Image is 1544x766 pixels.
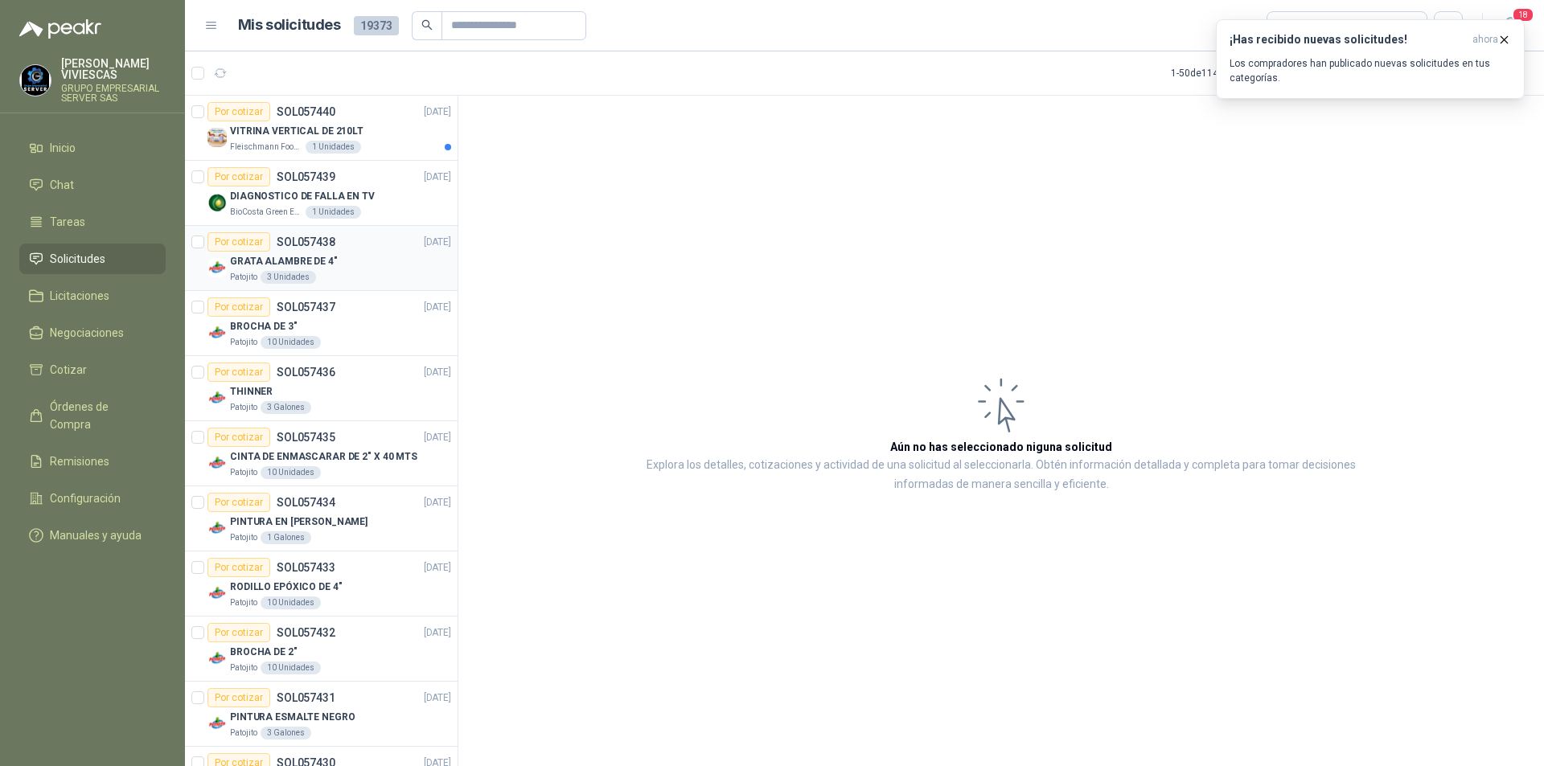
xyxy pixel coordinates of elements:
div: Por cotizar [207,102,270,121]
p: Patojito [230,531,257,544]
span: Licitaciones [50,287,109,305]
span: Inicio [50,139,76,157]
div: Por cotizar [207,428,270,447]
h1: Mis solicitudes [238,14,341,37]
img: Company Logo [207,649,227,668]
p: SOL057436 [277,367,335,378]
a: Configuración [19,483,166,514]
p: GRUPO EMPRESARIAL SERVER SAS [61,84,166,103]
a: Manuales y ayuda [19,520,166,551]
p: Patojito [230,596,257,609]
a: Por cotizarSOL057437[DATE] Company LogoBROCHA DE 3"Patojito10 Unidades [185,291,458,356]
img: Company Logo [207,258,227,277]
div: 3 Galones [261,727,311,739]
a: Solicitudes [19,244,166,274]
a: Inicio [19,133,166,163]
a: Por cotizarSOL057434[DATE] Company LogoPINTURA EN [PERSON_NAME]Patojito1 Galones [185,486,458,551]
div: Por cotizar [207,558,270,577]
img: Company Logo [207,453,227,473]
a: Remisiones [19,446,166,477]
p: Los compradores han publicado nuevas solicitudes en tus categorías. [1230,56,1511,85]
a: Por cotizarSOL057440[DATE] Company LogoVITRINA VERTICAL DE 210LTFleischmann Foods S.A.1 Unidades [185,96,458,161]
p: DIAGNOSTICO DE FALLA EN TV [230,189,375,204]
a: Negociaciones [19,317,166,348]
p: Fleischmann Foods S.A. [230,141,302,154]
span: Manuales y ayuda [50,526,142,544]
p: BROCHA DE 2" [230,645,298,660]
p: Patojito [230,336,257,349]
div: 1 - 50 de 11497 [1171,60,1281,86]
div: Por cotizar [207,232,270,252]
div: Por cotizar [207,363,270,382]
span: 19373 [354,16,399,35]
p: SOL057433 [277,562,335,573]
div: 10 Unidades [261,596,321,609]
img: Company Logo [207,714,227,733]
p: SOL057434 [277,497,335,508]
div: 10 Unidades [261,336,321,349]
p: PINTURA EN [PERSON_NAME] [230,514,368,530]
img: Company Logo [20,65,51,96]
p: Patojito [230,271,257,284]
p: Patojito [230,466,257,479]
button: ¡Has recibido nuevas solicitudes!ahora Los compradores han publicado nuevas solicitudes en tus ca... [1216,19,1525,99]
div: Por cotizar [207,493,270,512]
img: Company Logo [207,388,227,408]
span: Negociaciones [50,324,124,342]
a: Tareas [19,207,166,237]
a: Licitaciones [19,281,166,311]
p: [DATE] [424,690,451,706]
span: Tareas [50,213,85,231]
h3: ¡Has recibido nuevas solicitudes! [1230,33,1466,47]
div: 1 Unidades [306,206,361,219]
span: 18 [1512,7,1534,23]
p: [DATE] [424,300,451,315]
a: Por cotizarSOL057436[DATE] Company LogoTHINNERPatojito3 Galones [185,356,458,421]
p: SOL057439 [277,171,335,182]
p: [DATE] [424,104,451,120]
div: Todas [1277,17,1311,35]
p: [DATE] [424,365,451,380]
img: Company Logo [207,518,227,538]
a: Por cotizarSOL057432[DATE] Company LogoBROCHA DE 2"Patojito10 Unidades [185,616,458,682]
p: [DATE] [424,495,451,510]
div: Por cotizar [207,297,270,317]
p: [DATE] [424,235,451,250]
div: 1 Unidades [306,141,361,154]
p: [DATE] [424,560,451,576]
p: [DATE] [424,170,451,185]
button: 18 [1496,11,1525,40]
p: GRATA ALAMBRE DE 4" [230,254,338,269]
p: RODILLO EPÓXICO DE 4" [230,580,342,595]
div: 3 Unidades [261,271,316,284]
a: Órdenes de Compra [19,391,166,440]
span: ahora [1472,33,1498,47]
p: BioCosta Green Energy S.A.S [230,206,302,219]
p: SOL057431 [277,692,335,703]
span: search [421,19,433,31]
p: VITRINA VERTICAL DE 210LT [230,124,363,139]
a: Chat [19,170,166,200]
div: 1 Galones [261,531,311,544]
p: Patojito [230,401,257,414]
p: SOL057438 [277,236,335,248]
span: Solicitudes [50,250,105,268]
p: SOL057437 [277,301,335,313]
p: [PERSON_NAME] VIVIESCAS [61,58,166,80]
p: Explora los detalles, cotizaciones y actividad de una solicitud al seleccionarla. Obtén informaci... [619,456,1383,494]
img: Company Logo [207,323,227,342]
a: Por cotizarSOL057433[DATE] Company LogoRODILLO EPÓXICO DE 4"Patojito10 Unidades [185,551,458,616]
a: Cotizar [19,354,166,385]
img: Company Logo [207,584,227,603]
p: BROCHA DE 3" [230,319,298,334]
p: SOL057440 [277,106,335,117]
a: Por cotizarSOL057435[DATE] Company LogoCINTA DE ENMASCARAR DE 2" X 40 MTSPatojito10 Unidades [185,421,458,486]
a: Por cotizarSOL057431[DATE] Company LogoPINTURA ESMALTE NEGROPatojito3 Galones [185,682,458,747]
p: SOL057435 [277,432,335,443]
p: [DATE] [424,625,451,641]
a: Por cotizarSOL057438[DATE] Company LogoGRATA ALAMBRE DE 4"Patojito3 Unidades [185,226,458,291]
span: Configuración [50,490,121,507]
p: SOL057432 [277,627,335,638]
span: Órdenes de Compra [50,398,150,433]
div: 3 Galones [261,401,311,414]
